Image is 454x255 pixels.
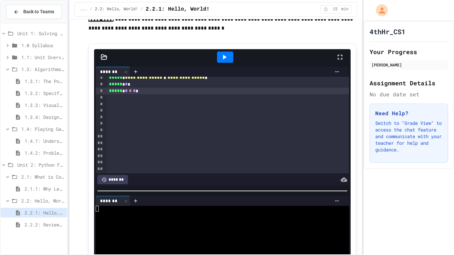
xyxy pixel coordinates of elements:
[21,173,64,180] span: 2.1: What is Code?
[330,7,341,12] span: 15
[21,197,64,204] span: 2.2: Hello, World!
[25,185,64,192] span: 2.1.1: Why Learn to Program?
[21,126,64,132] span: 1.4: Playing Games
[21,66,64,73] span: 1.3: Algorithms - from Pseudocode to Flowcharts
[80,7,87,12] span: ...
[25,149,64,156] span: 1.4.2: Problem Solving Reflection
[25,78,64,85] span: 1.3.1: The Power of Algorithms
[17,30,64,37] span: Unit 1: Solving Problems in Computer Science
[25,90,64,97] span: 1.3.2: Specifying Ideas with Pseudocode
[23,8,54,15] span: Back to Teams
[370,47,448,56] h2: Your Progress
[25,114,64,121] span: 1.3.4: Designing Flowcharts
[375,120,442,153] p: Switch to "Grade View" to access the chat feature and communicate with your teacher for help and ...
[90,7,92,12] span: /
[372,62,446,68] div: [PERSON_NAME]
[370,78,448,88] h2: Assignment Details
[107,73,349,206] div: To enrich screen reader interactions, please activate Accessibility in Grammarly extension settings
[95,7,138,12] span: 2.2: Hello, World!
[25,102,64,109] span: 1.3.3: Visualizing Logic with Flowcharts
[146,5,209,13] span: 2.2.1: Hello, World!
[17,161,64,168] span: Unit 2: Python Fundamentals
[21,42,64,49] span: 1.0 Syllabus
[25,221,64,228] span: 2.2.2: Review - Hello, World!
[141,7,143,12] span: /
[375,109,442,117] h3: Need Help?
[25,137,64,144] span: 1.4.1: Understanding Games with Flowcharts
[369,3,390,18] div: My Account
[341,7,349,12] span: min
[25,209,64,216] span: 2.2.1: Hello, World!
[21,54,64,61] span: 1.1: Unit Overview
[6,5,62,19] button: Back to Teams
[370,90,448,98] div: No due date set
[370,27,405,36] h1: 4thHr_CS1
